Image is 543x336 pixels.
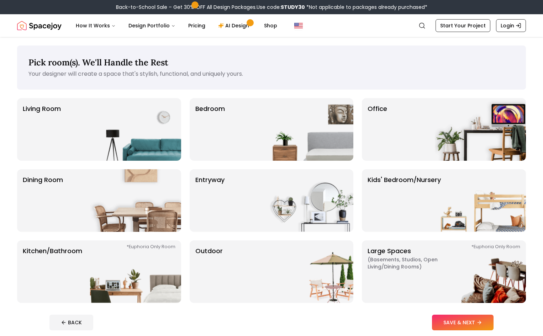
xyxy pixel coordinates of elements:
img: Office [435,98,526,161]
button: BACK [49,315,93,330]
p: Bedroom [195,104,225,155]
p: Kitchen/Bathroom [23,246,82,297]
button: SAVE & NEXT [432,315,494,330]
img: entryway [262,169,353,232]
button: Design Portfolio [123,18,181,33]
div: Back-to-School Sale – Get 30% OFF All Design Packages. [116,4,427,11]
p: Kids' Bedroom/Nursery [368,175,441,226]
img: Outdoor [262,240,353,303]
a: Spacejoy [17,18,62,33]
nav: Main [70,18,283,33]
img: Bedroom [262,98,353,161]
a: Login [496,19,526,32]
a: Shop [258,18,283,33]
span: *Not applicable to packages already purchased* [305,4,427,11]
p: Large Spaces [368,246,457,297]
span: Pick room(s). We'll Handle the Rest [28,57,168,68]
p: Dining Room [23,175,63,226]
img: Dining Room [90,169,181,232]
button: How It Works [70,18,121,33]
img: Spacejoy Logo [17,18,62,33]
img: Kitchen/Bathroom *Euphoria Only [90,240,181,303]
p: Office [368,104,387,155]
nav: Global [17,14,526,37]
p: Your designer will create a space that's stylish, functional, and uniquely yours. [28,70,515,78]
img: United States [294,21,303,30]
span: ( Basements, Studios, Open living/dining rooms ) [368,256,457,270]
img: Large Spaces *Euphoria Only [435,240,526,303]
img: Living Room [90,98,181,161]
a: Start Your Project [436,19,490,32]
span: Use code: [257,4,305,11]
img: Kids' Bedroom/Nursery [435,169,526,232]
a: Pricing [183,18,211,33]
p: entryway [195,175,225,226]
p: Living Room [23,104,61,155]
p: Outdoor [195,246,223,297]
b: STUDY30 [281,4,305,11]
a: AI Design [212,18,257,33]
